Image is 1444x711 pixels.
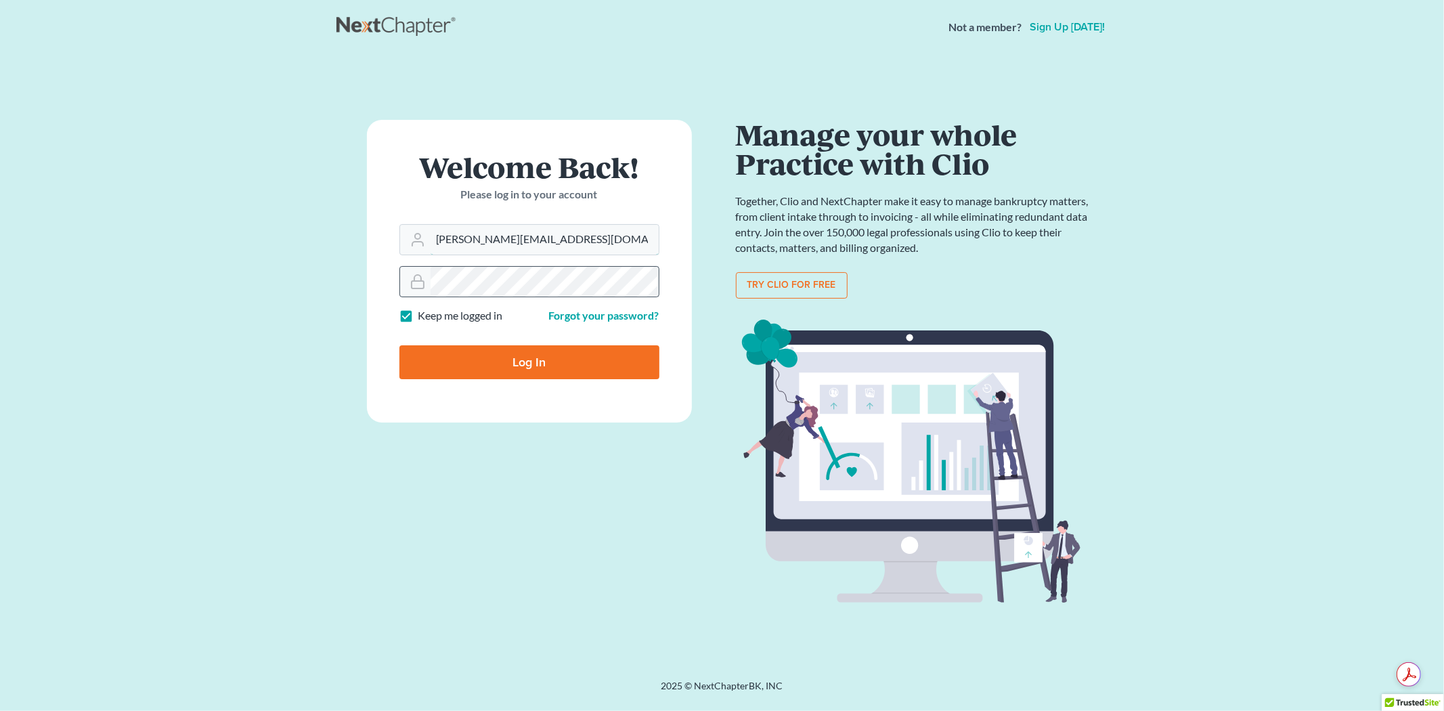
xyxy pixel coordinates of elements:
a: Forgot your password? [549,309,659,322]
img: clio_bg-1f7fd5e12b4bb4ecf8b57ca1a7e67e4ff233b1f5529bdf2c1c242739b0445cb7.svg [736,315,1095,609]
h1: Manage your whole Practice with Clio [736,120,1095,177]
input: Log In [399,345,659,379]
h1: Welcome Back! [399,152,659,181]
a: Try clio for free [736,272,848,299]
p: Please log in to your account [399,187,659,202]
p: Together, Clio and NextChapter make it easy to manage bankruptcy matters, from client intake thro... [736,194,1095,255]
strong: Not a member? [949,20,1022,35]
label: Keep me logged in [418,308,503,324]
div: 2025 © NextChapterBK, INC [336,679,1108,704]
input: Email Address [431,225,659,255]
a: Sign up [DATE]! [1028,22,1108,33]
